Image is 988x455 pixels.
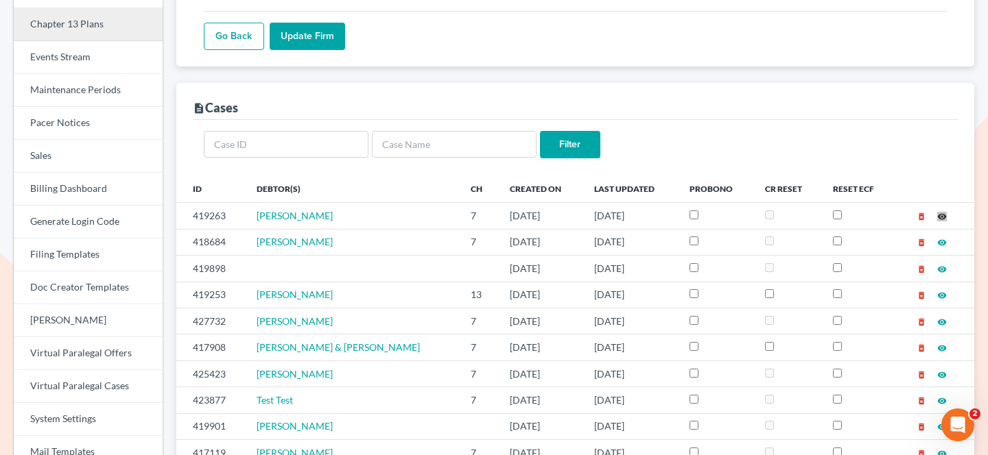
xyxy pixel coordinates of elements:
a: Events Stream [14,41,163,74]
td: 13 [460,282,499,308]
td: 7 [460,334,499,360]
td: 423877 [176,387,246,413]
th: Ch [460,175,499,202]
td: 419263 [176,203,246,229]
a: visibility [937,315,947,327]
i: delete_forever [917,212,926,221]
td: 7 [460,203,499,229]
i: delete_forever [917,422,926,432]
td: [DATE] [583,282,679,308]
a: delete_forever [917,236,926,247]
td: [DATE] [499,387,584,413]
td: [DATE] [499,256,584,282]
td: 419253 [176,282,246,308]
td: 425423 [176,360,246,386]
i: visibility [937,396,947,406]
a: visibility [937,210,947,221]
td: 417908 [176,334,246,360]
a: delete_forever [917,368,926,380]
a: [PERSON_NAME] [257,210,333,221]
i: visibility [937,212,947,221]
a: Test Test [257,394,293,406]
iframe: Intercom live chat [941,408,974,441]
td: [DATE] [583,387,679,413]
a: visibility [937,288,947,300]
a: [PERSON_NAME] [257,288,333,300]
a: visibility [937,236,947,247]
input: Filter [540,131,600,158]
a: visibility [937,341,947,353]
td: [DATE] [499,282,584,308]
td: 7 [460,387,499,413]
a: Sales [14,140,163,173]
td: [DATE] [583,229,679,255]
i: delete_forever [917,370,926,380]
a: Maintenance Periods [14,74,163,107]
i: visibility [937,238,947,247]
i: delete_forever [917,343,926,353]
td: [DATE] [583,203,679,229]
input: Case Name [372,131,537,158]
a: visibility [937,368,947,380]
td: 7 [460,360,499,386]
a: delete_forever [917,420,926,432]
i: description [193,102,205,114]
th: Last Updated [583,175,679,202]
div: Cases [193,99,238,116]
th: ProBono [679,175,754,202]
input: Update Firm [270,23,345,50]
a: delete_forever [917,210,926,221]
a: visibility [937,420,947,432]
i: delete_forever [917,291,926,300]
a: [PERSON_NAME] [257,420,333,432]
span: [PERSON_NAME] [257,315,333,327]
i: visibility [937,343,947,353]
th: ID [176,175,246,202]
a: Filing Templates [14,238,163,271]
input: Case ID [204,131,368,158]
i: delete_forever [917,317,926,327]
a: Chapter 13 Plans [14,8,163,41]
i: delete_forever [917,265,926,274]
td: [DATE] [499,308,584,334]
i: visibility [937,291,947,300]
i: delete_forever [917,238,926,247]
i: visibility [937,317,947,327]
td: 419901 [176,413,246,439]
i: visibility [937,370,947,380]
td: 427732 [176,308,246,334]
span: 2 [969,408,980,419]
td: [DATE] [583,308,679,334]
a: [PERSON_NAME] [14,304,163,337]
th: Created On [499,175,584,202]
td: [DATE] [499,413,584,439]
td: 419898 [176,256,246,282]
td: 418684 [176,229,246,255]
td: [DATE] [499,203,584,229]
a: Virtual Paralegal Cases [14,370,163,403]
td: [DATE] [583,256,679,282]
td: [DATE] [499,360,584,386]
a: visibility [937,262,947,274]
td: [DATE] [583,413,679,439]
a: [PERSON_NAME] [257,368,333,380]
a: Pacer Notices [14,107,163,140]
td: 7 [460,308,499,334]
i: delete_forever [917,396,926,406]
a: [PERSON_NAME] & [PERSON_NAME] [257,341,420,353]
td: [DATE] [583,334,679,360]
th: Reset ECF [822,175,895,202]
a: Go Back [204,23,264,50]
td: 7 [460,229,499,255]
a: visibility [937,394,947,406]
a: delete_forever [917,341,926,353]
a: delete_forever [917,262,926,274]
i: visibility [937,422,947,432]
td: [DATE] [499,229,584,255]
th: CR Reset [754,175,822,202]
